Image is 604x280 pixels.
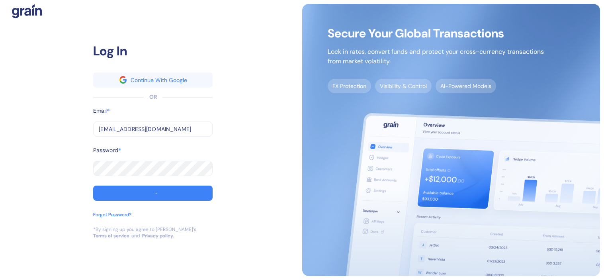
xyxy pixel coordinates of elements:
[93,107,107,115] label: Email
[93,211,131,226] button: Forgot Password?
[436,79,496,93] span: AI-Powered Models
[93,146,118,155] label: Password
[93,41,213,61] div: Log In
[142,233,174,239] a: Privacy policy.
[93,72,213,88] button: googleContinue With Google
[93,121,213,137] input: example@email.com
[119,76,127,83] img: google
[12,4,42,18] img: logo
[93,211,131,218] div: Forgot Password?
[93,226,196,233] div: *By signing up you agree to [PERSON_NAME]’s
[131,233,140,239] div: and
[131,77,187,83] div: Continue With Google
[149,93,157,101] div: OR
[302,4,600,276] img: signup-main-image
[328,47,544,66] p: Lock in rates, convert funds and protect your cross-currency transactions from market volatility.
[93,233,129,239] a: Terms of service
[375,79,432,93] span: Visibility & Control
[328,29,544,37] span: Secure Your Global Transactions
[328,79,371,93] span: FX Protection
